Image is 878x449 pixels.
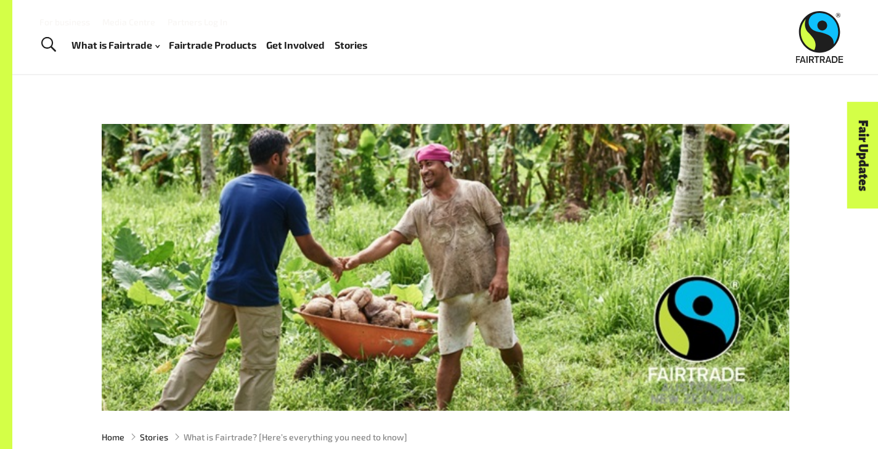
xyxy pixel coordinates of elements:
[335,36,367,54] a: Stories
[169,36,256,54] a: Fairtrade Products
[184,430,407,443] span: What is Fairtrade? [Here’s everything you need to know]
[796,11,843,63] img: Fairtrade Australia New Zealand logo
[102,17,155,27] a: Media Centre
[39,17,90,27] a: For business
[33,30,63,60] a: Toggle Search
[140,430,168,443] a: Stories
[266,36,325,54] a: Get Involved
[168,17,227,27] a: Partners Log In
[102,430,124,443] a: Home
[71,36,160,54] a: What is Fairtrade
